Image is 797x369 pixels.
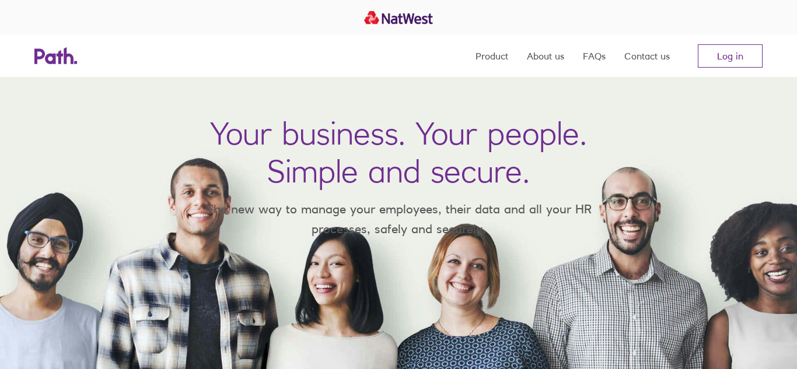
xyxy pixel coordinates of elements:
[698,44,763,68] a: Log in
[210,114,587,190] h1: Your business. Your people. Simple and secure.
[476,35,508,77] a: Product
[583,35,606,77] a: FAQs
[624,35,670,77] a: Contact us
[527,35,564,77] a: About us
[188,199,609,238] p: The new way to manage your employees, their data and all your HR processes, safely and securely.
